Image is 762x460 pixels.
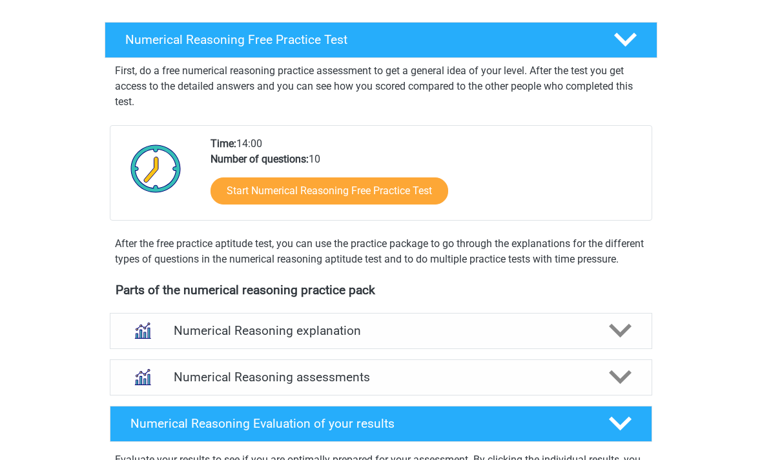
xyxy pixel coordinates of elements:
[174,370,588,385] h4: Numerical Reasoning assessments
[126,314,159,347] img: numerical reasoning explanations
[126,361,159,394] img: numerical reasoning assessments
[201,136,651,220] div: 14:00 10
[211,137,236,150] b: Time:
[211,153,309,165] b: Number of questions:
[123,136,189,201] img: Clock
[105,359,657,395] a: assessments Numerical Reasoning assessments
[130,416,588,431] h4: Numerical Reasoning Evaluation of your results
[115,63,647,110] p: First, do a free numerical reasoning practice assessment to get a general idea of your level. Aft...
[105,406,657,442] a: Numerical Reasoning Evaluation of your results
[110,236,652,267] div: After the free practice aptitude test, you can use the practice package to go through the explana...
[125,32,593,47] h4: Numerical Reasoning Free Practice Test
[116,283,646,297] h4: Parts of the numerical reasoning practice pack
[105,313,657,349] a: explanations Numerical Reasoning explanation
[99,22,663,58] a: Numerical Reasoning Free Practice Test
[211,177,448,205] a: Start Numerical Reasoning Free Practice Test
[174,323,588,338] h4: Numerical Reasoning explanation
